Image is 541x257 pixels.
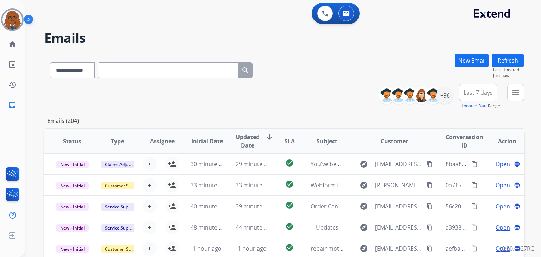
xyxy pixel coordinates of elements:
[143,157,157,171] button: +
[427,161,433,167] mat-icon: content_copy
[148,181,151,189] span: +
[56,203,89,211] span: New - Initial
[285,222,294,231] mat-icon: check_circle
[191,137,223,145] span: Initial Date
[375,181,422,189] span: [PERSON_NAME][EMAIL_ADDRESS][PERSON_NAME][DOMAIN_NAME]
[514,224,520,231] mat-icon: language
[101,182,147,189] span: Customer Support
[317,137,337,145] span: Subject
[238,245,267,252] span: 1 hour ago
[514,182,520,188] mat-icon: language
[496,160,510,168] span: Open
[446,133,483,150] span: Conversation ID
[436,87,453,104] div: +96
[514,203,520,209] mat-icon: language
[2,10,22,30] img: avatar
[311,202,463,210] span: Order Cancelled f26d0129-e04a-45ac-a520-920ad7a9327b
[471,203,478,209] mat-icon: content_copy
[101,245,147,253] span: Customer Support
[111,137,124,145] span: Type
[360,160,368,168] mat-icon: explore
[311,245,425,252] span: repair motor on Ashley recliners w/console
[8,81,17,89] mat-icon: history
[236,133,260,150] span: Updated Date
[514,161,520,167] mat-icon: language
[148,244,151,253] span: +
[427,203,433,209] mat-icon: content_copy
[168,160,176,168] mat-icon: person_add
[143,220,157,234] button: +
[285,201,294,209] mat-icon: check_circle
[316,224,338,231] span: Updates
[471,161,478,167] mat-icon: content_copy
[241,66,250,75] mat-icon: search
[502,244,534,253] p: 0.20.1027RC
[460,103,500,109] span: Range
[427,224,433,231] mat-icon: content_copy
[168,223,176,232] mat-icon: person_add
[479,129,524,153] th: Action
[56,245,89,253] span: New - Initial
[460,103,488,109] button: Updated Date
[493,67,524,73] span: Last Updated:
[471,224,478,231] mat-icon: content_copy
[168,202,176,211] mat-icon: person_add
[285,159,294,167] mat-icon: check_circle
[168,181,176,189] mat-icon: person_add
[285,180,294,188] mat-icon: check_circle
[492,54,524,67] button: Refresh
[471,182,478,188] mat-icon: content_copy
[191,160,231,168] span: 30 minutes ago
[375,202,422,211] span: [EMAIL_ADDRESS][DOMAIN_NAME]
[360,244,368,253] mat-icon: explore
[44,31,524,45] h2: Emails
[464,91,493,94] span: Last 7 days
[471,245,478,252] mat-icon: content_copy
[427,182,433,188] mat-icon: content_copy
[148,223,151,232] span: +
[496,202,510,211] span: Open
[236,202,276,210] span: 39 minutes ago
[191,224,231,231] span: 48 minutes ago
[455,54,489,67] button: New Email
[236,181,276,189] span: 33 minutes ago
[148,202,151,211] span: +
[191,181,231,189] span: 33 minutes ago
[101,224,141,232] span: Service Support
[63,137,81,145] span: Status
[496,244,510,253] span: Open
[168,244,176,253] mat-icon: person_add
[56,224,89,232] span: New - Initial
[496,223,510,232] span: Open
[493,73,524,79] span: Just now
[375,244,422,253] span: [EMAIL_ADDRESS][DOMAIN_NAME]
[236,160,276,168] span: 29 minutes ago
[56,182,89,189] span: New - Initial
[8,40,17,48] mat-icon: home
[360,181,368,189] mat-icon: explore
[191,202,231,210] span: 40 minutes ago
[193,245,222,252] span: 1 hour ago
[381,137,408,145] span: Customer
[101,203,141,211] span: Service Support
[148,160,151,168] span: +
[143,242,157,256] button: +
[143,178,157,192] button: +
[427,245,433,252] mat-icon: content_copy
[496,181,510,189] span: Open
[459,84,497,101] button: Last 7 days
[8,60,17,69] mat-icon: list_alt
[236,224,276,231] span: 44 minutes ago
[285,243,294,252] mat-icon: check_circle
[375,160,422,168] span: [EMAIL_ADDRESS][DOMAIN_NAME]
[265,133,274,141] mat-icon: arrow_downward
[44,117,82,125] p: Emails (204)
[101,161,149,168] span: Claims Adjudication
[360,202,368,211] mat-icon: explore
[511,88,520,97] mat-icon: menu
[285,137,295,145] span: SLA
[8,101,17,109] mat-icon: inbox
[360,223,368,232] mat-icon: explore
[150,137,175,145] span: Assignee
[311,160,533,168] span: You've been assigned a new service order: 1f5d140e-04d4-4491-9b2b-6e2c1438d23d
